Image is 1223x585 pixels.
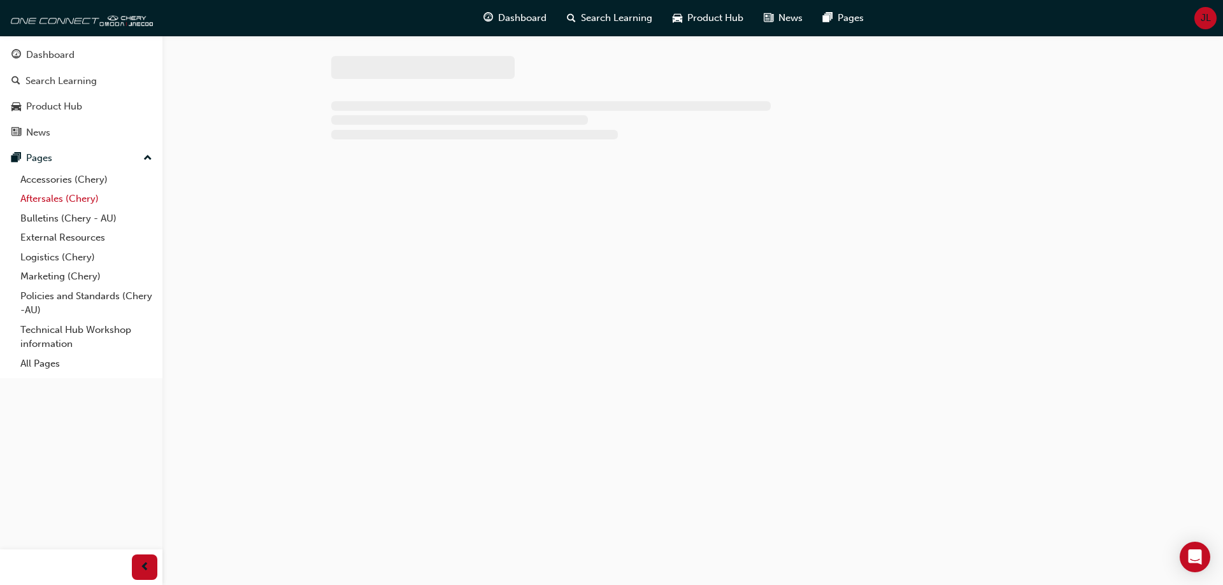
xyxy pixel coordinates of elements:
[813,5,874,31] a: pages-iconPages
[143,150,152,167] span: up-icon
[5,121,157,144] a: News
[1201,11,1211,25] span: JL
[15,286,157,320] a: Policies and Standards (Chery -AU)
[581,11,652,25] span: Search Learning
[838,11,864,25] span: Pages
[26,151,52,166] div: Pages
[26,125,50,140] div: News
[15,248,157,267] a: Logistics (Chery)
[5,146,157,170] button: Pages
[764,10,773,26] span: news-icon
[5,41,157,146] button: DashboardSearch LearningProduct HubNews
[15,320,157,354] a: Technical Hub Workshop information
[778,11,803,25] span: News
[1180,542,1210,572] div: Open Intercom Messenger
[26,48,75,62] div: Dashboard
[5,43,157,67] a: Dashboard
[567,10,576,26] span: search-icon
[11,153,21,164] span: pages-icon
[15,189,157,209] a: Aftersales (Chery)
[140,560,150,575] span: prev-icon
[754,5,813,31] a: news-iconNews
[11,50,21,61] span: guage-icon
[15,209,157,229] a: Bulletins (Chery - AU)
[11,127,21,139] span: news-icon
[498,11,547,25] span: Dashboard
[5,69,157,93] a: Search Learning
[662,5,754,31] a: car-iconProduct Hub
[473,5,557,31] a: guage-iconDashboard
[1194,7,1217,29] button: JL
[5,95,157,118] a: Product Hub
[11,101,21,113] span: car-icon
[15,267,157,286] a: Marketing (Chery)
[823,10,833,26] span: pages-icon
[11,76,20,87] span: search-icon
[25,74,97,88] div: Search Learning
[15,228,157,248] a: External Resources
[557,5,662,31] a: search-iconSearch Learning
[15,170,157,190] a: Accessories (Chery)
[6,5,153,31] img: oneconnect
[483,10,493,26] span: guage-icon
[687,11,743,25] span: Product Hub
[26,99,82,114] div: Product Hub
[15,354,157,374] a: All Pages
[673,10,682,26] span: car-icon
